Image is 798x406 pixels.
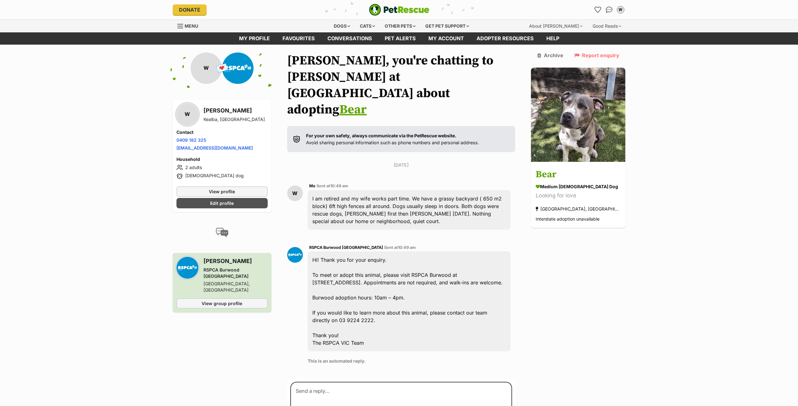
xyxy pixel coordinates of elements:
h4: Household [176,156,268,162]
a: 0409 182 325 [176,137,206,143]
div: Kealba, [GEOGRAPHIC_DATA] [204,116,265,123]
img: RSPCA Burwood East Victoria profile pic [176,257,198,279]
img: RSPCA Burwood East Victoria profile pic [222,52,254,84]
span: View group profile [202,300,242,307]
a: Bear [339,102,367,118]
h1: [PERSON_NAME], you're chatting to [PERSON_NAME] at [GEOGRAPHIC_DATA] about adopting [287,52,516,118]
a: Donate [173,4,207,15]
a: Favourites [593,5,603,15]
strong: For your own safety, always communicate via the PetRescue website. [306,133,456,138]
a: Archive [537,52,563,58]
div: About [PERSON_NAME] [525,20,587,32]
span: Edit profile [210,200,234,206]
a: View profile [176,186,268,197]
a: [EMAIL_ADDRESS][DOMAIN_NAME] [176,145,253,151]
img: conversation-icon-4a6f8262b818ee0b60e3300018af0b2d0b884aa5de6e9bcb8d3d4eeb1a70a7c4.svg [216,228,228,237]
p: [DATE] [287,162,516,168]
span: 10:49 am [398,245,416,250]
a: Help [540,32,566,45]
a: Adopter resources [470,32,540,45]
img: Bear [531,68,625,162]
p: Avoid sharing personal information such as phone numbers and personal address. [306,132,479,146]
p: This is an automated reply. [308,358,511,364]
div: Cats [355,20,379,32]
span: 💌 [215,61,229,75]
a: Conversations [604,5,614,15]
button: My account [616,5,626,15]
div: I am retired and my wife works part time. We have a grassy backyard ( 650 m2 block) 6ft high fenc... [308,190,511,230]
a: My profile [233,32,276,45]
div: Other pets [380,20,420,32]
a: Menu [177,20,203,31]
a: Favourites [276,32,321,45]
img: RSPCA Burwood East Victoria profile pic [287,247,303,263]
a: PetRescue [369,4,429,16]
div: RSPCA Burwood [GEOGRAPHIC_DATA] [204,267,268,279]
span: Me [309,184,315,188]
div: [GEOGRAPHIC_DATA], [GEOGRAPHIC_DATA] [204,281,268,293]
ul: Account quick links [593,5,626,15]
span: Interstate adoption unavailable [536,216,600,222]
div: W [617,7,624,13]
img: chat-41dd97257d64d25036548639549fe6c8038ab92f7586957e7f3b1b290dea8141.svg [606,7,612,13]
h4: Contact [176,129,268,135]
div: Dogs [329,20,354,32]
a: Bear medium [DEMOGRAPHIC_DATA] Dog Looking for love [GEOGRAPHIC_DATA], [GEOGRAPHIC_DATA] Intersta... [531,163,625,228]
div: Get pet support [421,20,473,32]
div: Looking for love [536,191,621,200]
div: Good Reads [588,20,626,32]
a: Report enquiry [574,52,619,58]
div: Hi! Thank you for your enquiry. To meet or adopt this animal, please visit RSPCA Burwood at [STRE... [308,251,511,351]
li: 2 adults [176,164,268,171]
span: Menu [185,23,198,29]
li: [DEMOGRAPHIC_DATA] dog [176,173,268,180]
h3: [PERSON_NAME] [204,257,268,266]
a: My account [422,32,470,45]
a: Pet alerts [378,32,422,45]
a: View group profile [176,298,268,309]
span: 10:49 am [330,184,348,188]
span: View profile [209,188,235,195]
a: conversations [321,32,378,45]
span: Sent at [384,245,416,250]
a: Edit profile [176,198,268,208]
div: W [191,52,222,84]
div: [GEOGRAPHIC_DATA], [GEOGRAPHIC_DATA] [536,205,621,213]
div: medium [DEMOGRAPHIC_DATA] Dog [536,183,621,190]
span: RSPCA Burwood [GEOGRAPHIC_DATA] [309,245,383,250]
div: W [287,185,303,201]
div: W [176,103,198,125]
span: Sent at [316,184,348,188]
h3: [PERSON_NAME] [204,106,265,115]
img: logo-e224e6f780fb5917bec1dbf3a21bbac754714ae5b6737aabdf751b685950b380.svg [369,4,429,16]
h3: Bear [536,167,621,182]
